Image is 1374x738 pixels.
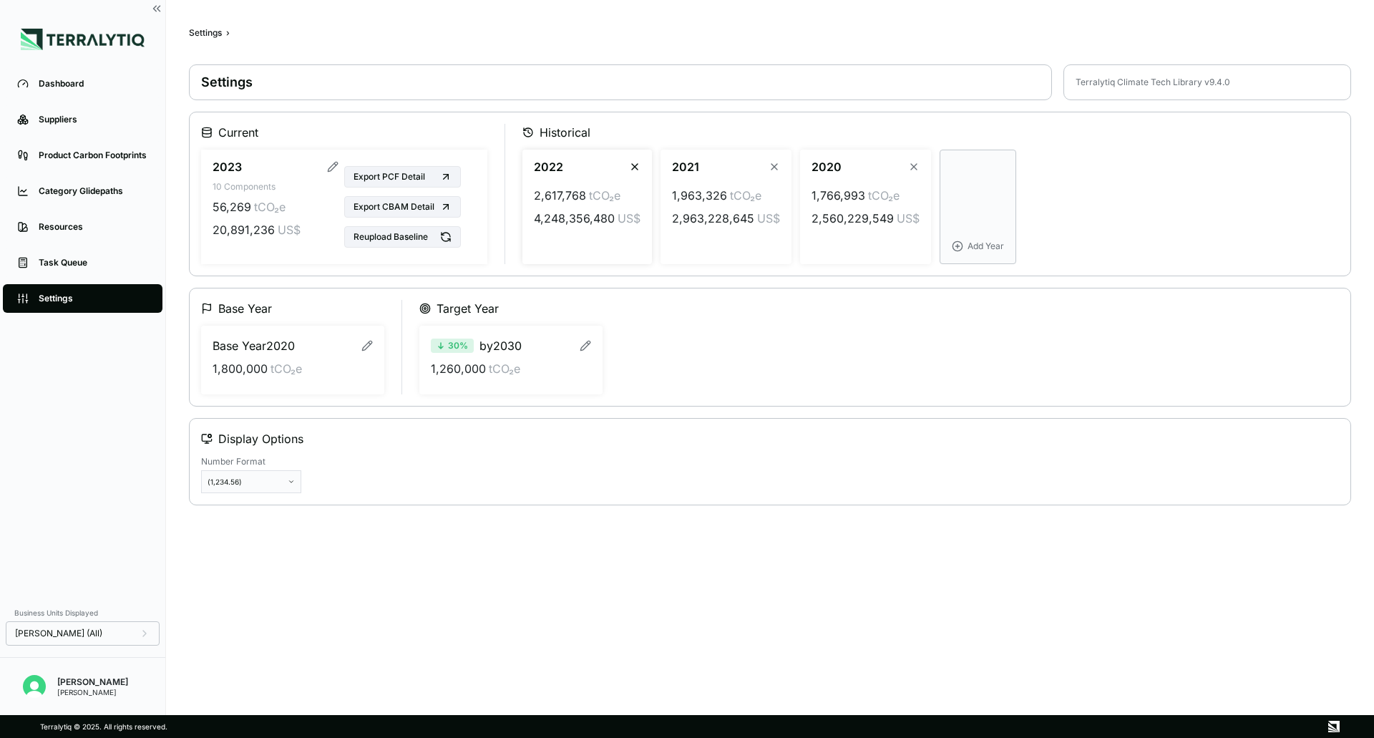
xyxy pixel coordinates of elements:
[757,210,780,227] span: US$
[812,187,865,204] span: 1,766,993
[57,688,128,696] div: [PERSON_NAME]
[534,210,615,227] span: 4,248,356,480
[968,241,1004,252] span: Add Year
[479,337,522,354] span: by 2030
[39,257,148,268] div: Task Queue
[672,187,727,204] span: 1,963,326
[534,187,586,204] span: 2,617,768
[354,171,425,183] span: Export PCF Detail
[672,210,754,227] span: 2,963,228,645
[226,27,230,39] span: ›
[897,210,920,227] span: US$
[17,669,52,704] button: Open user button
[940,150,1016,264] button: Add Year
[344,196,461,218] button: Export CBAM Detail
[218,300,272,317] span: Base Year
[201,74,1040,91] h1: Settings
[589,187,620,204] span: tCO₂e
[868,187,900,204] span: tCO₂e
[189,27,222,39] div: Settings
[21,29,145,50] img: Logo
[534,158,563,175] span: 2022
[15,628,102,639] span: [PERSON_NAME] (All)
[213,198,251,215] span: 56,269
[218,430,303,447] span: Display Options
[39,150,148,161] div: Product Carbon Footprints
[448,340,468,351] span: 30 %
[201,470,301,493] button: (1,234.56)
[39,221,148,233] div: Resources
[201,456,301,467] label: Number Format
[213,337,295,354] span: Base Year 2020
[39,114,148,125] div: Suppliers
[812,158,842,175] span: 2020
[208,477,242,486] span: (1,234.56)
[489,360,520,377] span: tCO₂e
[213,181,338,193] div: 10 Components
[271,360,302,377] span: tCO₂e
[39,185,148,197] div: Category Glidepaths
[23,675,46,698] img: Siya Sindhani
[213,221,275,238] span: 20,891,236
[6,604,160,621] div: Business Units Displayed
[812,210,894,227] span: 2,560,229,549
[1076,77,1230,88] div: Terralytiq Climate Tech Library v 9.4.0
[278,221,301,238] span: US$
[618,210,640,227] span: US$
[39,78,148,89] div: Dashboard
[213,360,268,377] span: 1,800,000
[344,226,461,248] button: Reupload Baseline
[540,124,590,141] span: Historical
[254,198,286,215] span: tCO₂e
[730,187,761,204] span: tCO₂e
[213,158,242,175] span: 2023
[672,158,699,175] span: 2021
[39,293,148,304] div: Settings
[57,676,128,688] div: [PERSON_NAME]
[354,201,434,213] span: Export CBAM Detail
[344,166,461,188] button: Export PCF Detail
[431,360,486,377] span: 1,260,000
[437,300,499,317] span: Target Year
[218,124,258,141] span: Current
